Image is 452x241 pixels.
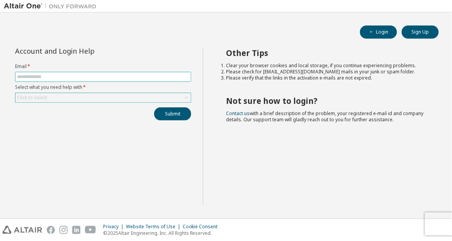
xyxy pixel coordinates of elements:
button: Sign Up [402,25,439,39]
button: Submit [154,107,191,120]
label: Select what you need help with [15,84,191,90]
div: Privacy [103,224,126,230]
h2: Not sure how to login? [226,96,425,106]
img: youtube.svg [85,226,96,234]
li: Clear your browser cookies and local storage, if you continue experiencing problems. [226,63,425,69]
li: Please verify that the links in the activation e-mails are not expired. [226,75,425,81]
img: altair_logo.svg [2,226,42,234]
span: with a brief description of the problem, your registered e-mail id and company details. Our suppo... [226,110,424,123]
img: linkedin.svg [72,226,80,234]
label: Email [15,63,191,70]
div: Account and Login Help [15,48,156,54]
li: Please check for [EMAIL_ADDRESS][DOMAIN_NAME] mails in your junk or spam folder. [226,69,425,75]
div: Click to select [15,93,191,102]
div: Cookie Consent [183,224,223,230]
img: Altair One [4,2,100,10]
img: facebook.svg [47,226,55,234]
button: Login [360,25,397,39]
div: Website Terms of Use [126,224,183,230]
h2: Other Tips [226,48,425,58]
div: Click to select [17,95,47,101]
a: Contact us [226,110,250,117]
img: instagram.svg [59,226,68,234]
p: © 2025 Altair Engineering, Inc. All Rights Reserved. [103,230,223,236]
